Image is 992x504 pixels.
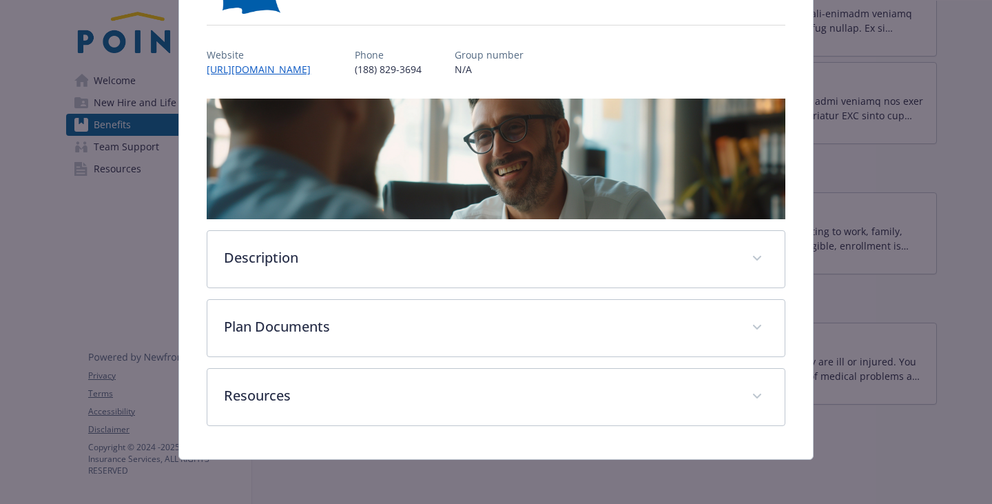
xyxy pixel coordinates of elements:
[224,316,735,337] p: Plan Documents
[207,48,322,62] p: Website
[224,385,735,406] p: Resources
[224,248,735,268] p: Description
[455,48,524,62] p: Group number
[455,62,524,77] p: N/A
[207,63,322,76] a: [URL][DOMAIN_NAME]
[355,48,422,62] p: Phone
[207,369,785,425] div: Resources
[207,231,785,288] div: Description
[207,300,785,356] div: Plan Documents
[355,62,422,77] p: (188) 829-3694
[207,99,785,219] img: banner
